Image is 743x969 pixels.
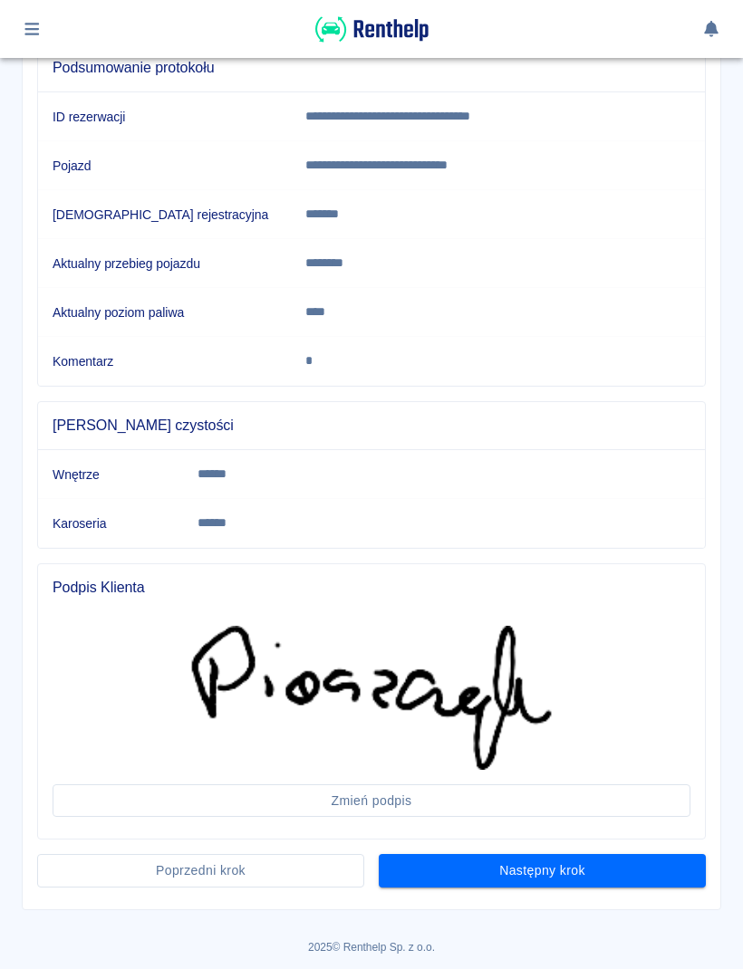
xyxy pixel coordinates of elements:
[53,108,276,126] h6: ID rezerwacji
[190,626,553,770] img: Podpis
[53,417,690,435] span: [PERSON_NAME] czystości
[53,157,276,175] h6: Pojazd
[53,784,690,818] button: Zmień podpis
[379,854,706,887] button: Następny krok
[53,206,276,224] h6: [DEMOGRAPHIC_DATA] rejestracyjna
[53,352,276,370] h6: Komentarz
[53,254,276,273] h6: Aktualny przebieg pojazdu
[53,59,690,77] span: Podsumowanie protokołu
[53,303,276,321] h6: Aktualny poziom paliwa
[53,579,690,597] span: Podpis Klienta
[37,854,364,887] button: Poprzedni krok
[53,465,169,484] h6: Wnętrze
[315,14,429,44] img: Renthelp logo
[53,514,169,532] h6: Karoseria
[315,33,429,48] a: Renthelp logo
